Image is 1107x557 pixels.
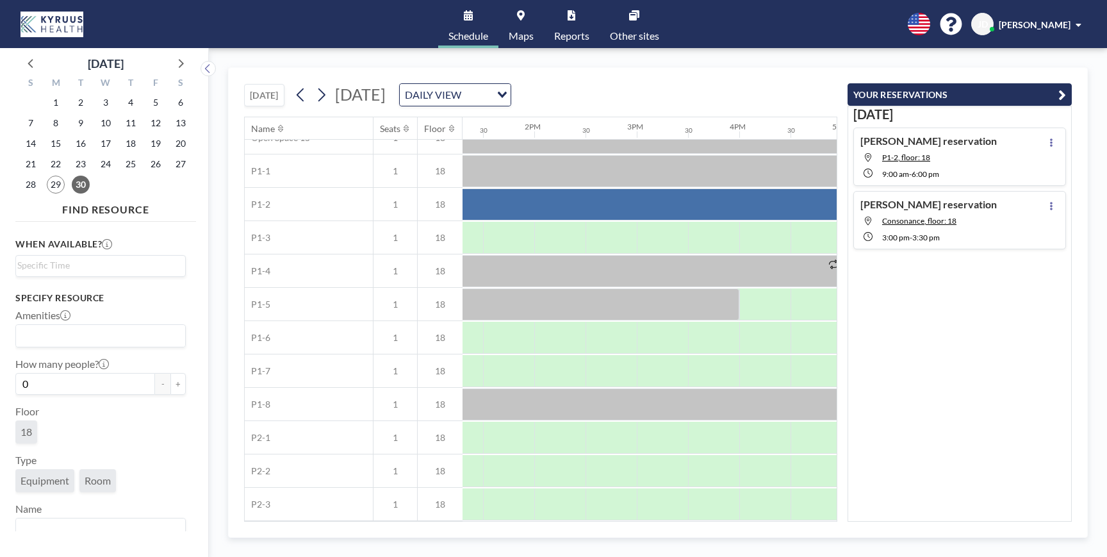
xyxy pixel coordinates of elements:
[525,122,541,131] div: 2PM
[373,499,417,510] span: 1
[448,31,488,41] span: Schedule
[17,521,178,538] input: Search for option
[480,126,488,135] div: 30
[15,309,70,322] label: Amenities
[94,76,119,92] div: W
[373,232,417,244] span: 1
[72,155,90,173] span: Tuesday, September 23, 2025
[44,76,69,92] div: M
[47,155,65,173] span: Monday, September 22, 2025
[627,122,643,131] div: 3PM
[72,114,90,132] span: Tuesday, September 9, 2025
[373,465,417,477] span: 1
[47,114,65,132] span: Monday, September 8, 2025
[147,155,165,173] span: Friday, September 26, 2025
[16,256,185,275] div: Search for option
[882,153,930,162] span: P1-2, floor: 18
[418,232,463,244] span: 18
[685,126,693,135] div: 30
[72,135,90,153] span: Tuesday, September 16, 2025
[122,94,140,112] span: Thursday, September 4, 2025
[172,135,190,153] span: Saturday, September 20, 2025
[245,399,270,410] span: P1-8
[47,176,65,194] span: Monday, September 29, 2025
[69,76,94,92] div: T
[155,373,170,395] button: -
[143,76,168,92] div: F
[335,85,386,104] span: [DATE]
[582,126,590,135] div: 30
[19,76,44,92] div: S
[373,399,417,410] span: 1
[418,165,463,177] span: 18
[97,94,115,112] span: Wednesday, September 3, 2025
[122,114,140,132] span: Thursday, September 11, 2025
[373,432,417,444] span: 1
[16,325,185,347] div: Search for option
[245,499,270,510] span: P2-3
[853,106,1066,122] h3: [DATE]
[882,233,910,242] span: 3:00 PM
[20,426,32,438] span: 18
[912,169,939,179] span: 6:00 PM
[72,176,90,194] span: Tuesday, September 30, 2025
[418,332,463,344] span: 18
[373,332,417,344] span: 1
[373,265,417,277] span: 1
[22,155,40,173] span: Sunday, September 21, 2025
[15,405,39,418] label: Floor
[832,122,848,131] div: 5PM
[373,165,417,177] span: 1
[20,474,69,487] span: Equipment
[172,94,190,112] span: Saturday, September 6, 2025
[465,87,489,103] input: Search for option
[147,114,165,132] span: Friday, September 12, 2025
[245,232,270,244] span: P1-3
[245,332,270,344] span: P1-6
[373,365,417,377] span: 1
[97,114,115,132] span: Wednesday, September 10, 2025
[418,499,463,510] span: 18
[22,114,40,132] span: Sunday, September 7, 2025
[15,503,42,515] label: Name
[88,54,124,72] div: [DATE]
[424,123,446,135] div: Floor
[860,135,997,147] h4: [PERSON_NAME] reservation
[245,465,270,477] span: P2-2
[373,199,417,210] span: 1
[172,114,190,132] span: Saturday, September 13, 2025
[97,155,115,173] span: Wednesday, September 24, 2025
[882,169,909,179] span: 9:00 AM
[17,328,178,344] input: Search for option
[245,432,270,444] span: P2-1
[418,199,463,210] span: 18
[912,233,940,242] span: 3:30 PM
[909,169,912,179] span: -
[20,12,83,37] img: organization-logo
[882,216,956,226] span: Consonance, floor: 18
[15,454,37,467] label: Type
[610,31,659,41] span: Other sites
[47,135,65,153] span: Monday, September 15, 2025
[22,176,40,194] span: Sunday, September 28, 2025
[730,122,746,131] div: 4PM
[15,198,196,216] h4: FIND RESOURCE
[380,123,400,135] div: Seats
[118,76,143,92] div: T
[509,31,534,41] span: Maps
[418,299,463,310] span: 18
[16,519,185,540] div: Search for option
[245,365,270,377] span: P1-7
[147,94,165,112] span: Friday, September 5, 2025
[168,76,193,92] div: S
[910,233,912,242] span: -
[85,474,111,487] span: Room
[418,365,463,377] span: 18
[147,135,165,153] span: Friday, September 19, 2025
[22,135,40,153] span: Sunday, September 14, 2025
[400,84,511,106] div: Search for option
[848,83,1072,106] button: YOUR RESERVATIONS
[245,165,270,177] span: P1-1
[244,84,284,106] button: [DATE]
[418,432,463,444] span: 18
